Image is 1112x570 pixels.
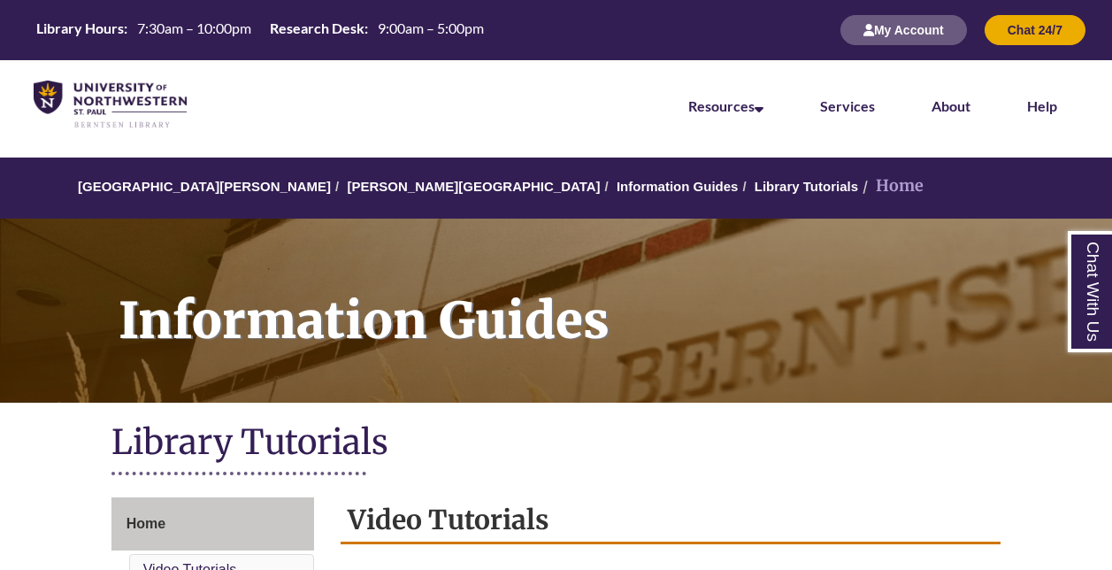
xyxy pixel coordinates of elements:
[688,97,763,114] a: Resources
[820,97,875,114] a: Services
[341,497,1001,544] h2: Video Tutorials
[78,179,331,194] a: [GEOGRAPHIC_DATA][PERSON_NAME]
[99,219,1112,380] h1: Information Guides
[137,19,251,36] span: 7:30am – 10:00pm
[755,179,858,194] a: Library Tutorials
[127,516,165,531] span: Home
[111,420,1001,467] h1: Library Tutorials
[985,22,1085,37] a: Chat 24/7
[840,15,967,45] button: My Account
[29,19,130,38] th: Library Hours:
[858,173,924,199] li: Home
[617,179,739,194] a: Information Guides
[1027,97,1057,114] a: Help
[840,22,967,37] a: My Account
[111,497,314,551] a: Home
[29,19,491,42] a: Hours Today
[263,19,371,38] th: Research Desk:
[932,97,970,114] a: About
[347,179,600,194] a: [PERSON_NAME][GEOGRAPHIC_DATA]
[34,81,187,129] img: UNWSP Library Logo
[378,19,484,36] span: 9:00am – 5:00pm
[29,19,491,41] table: Hours Today
[985,15,1085,45] button: Chat 24/7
